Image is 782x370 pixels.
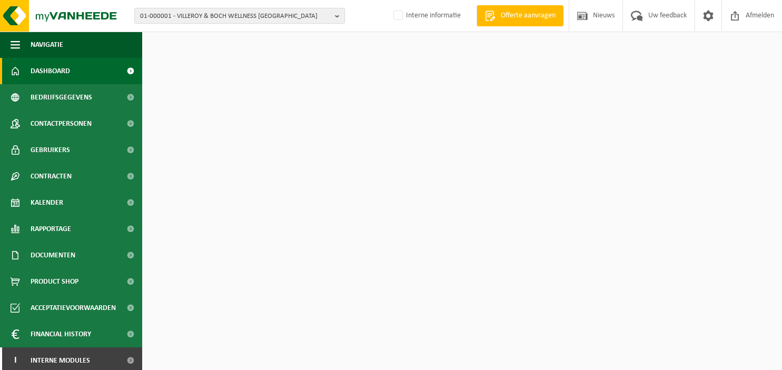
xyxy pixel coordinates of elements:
button: 01-000001 - VILLEROY & BOCH WELLNESS [GEOGRAPHIC_DATA] [134,8,345,24]
span: Gebruikers [31,137,70,163]
span: 01-000001 - VILLEROY & BOCH WELLNESS [GEOGRAPHIC_DATA] [140,8,331,24]
span: Rapportage [31,216,71,242]
span: Contactpersonen [31,111,92,137]
a: Offerte aanvragen [477,5,563,26]
span: Offerte aanvragen [498,11,558,21]
span: Documenten [31,242,75,268]
span: Kalender [31,189,63,216]
span: Contracten [31,163,72,189]
label: Interne informatie [391,8,461,24]
span: Bedrijfsgegevens [31,84,92,111]
span: Acceptatievoorwaarden [31,295,116,321]
span: Financial History [31,321,91,347]
span: Product Shop [31,268,78,295]
span: Navigatie [31,32,63,58]
span: Dashboard [31,58,70,84]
